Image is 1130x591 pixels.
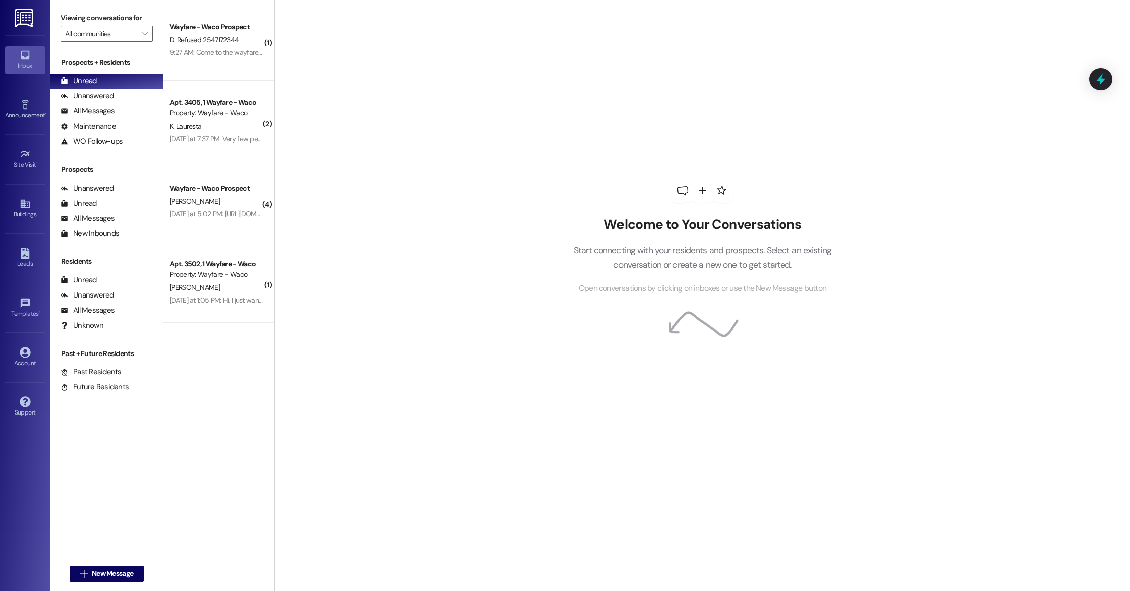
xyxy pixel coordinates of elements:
div: New Inbounds [61,228,119,239]
div: WO Follow-ups [61,136,123,147]
a: Site Visit • [5,146,45,173]
div: Residents [50,256,163,267]
i:  [80,570,88,578]
a: Account [5,344,45,371]
div: Prospects + Residents [50,57,163,68]
p: Start connecting with your residents and prospects. Select an existing conversation or create a n... [558,243,846,272]
div: Maintenance [61,121,116,132]
span: D. Refused 2547172344 [169,35,239,44]
div: Unread [61,275,97,285]
a: Support [5,393,45,421]
span: • [36,160,38,167]
a: Templates • [5,294,45,322]
span: • [45,110,46,117]
div: Apt. 3405, 1 Wayfare - Waco [169,97,263,108]
div: [DATE] at 5:02 PM: [URL][DOMAIN_NAME] [169,209,291,218]
div: 9:27 AM: Come to the wayfarer! Starting in September move In Office Talks to you. Text [PERSON_NA... [169,48,861,57]
i:  [142,30,147,38]
div: Property: Wayfare - Waco [169,269,263,280]
span: K. Lauresta [169,122,201,131]
a: Inbox [5,46,45,74]
div: Unread [61,198,97,209]
div: All Messages [61,213,115,224]
h2: Welcome to Your Conversations [558,217,846,233]
div: Unanswered [61,183,114,194]
a: Buildings [5,195,45,222]
div: All Messages [61,305,115,316]
div: Unknown [61,320,103,331]
div: Wayfare - Waco Prospect [169,183,263,194]
div: Unanswered [61,290,114,301]
span: [PERSON_NAME] [169,197,220,206]
span: Open conversations by clicking on inboxes or use the New Message button [579,282,826,295]
button: New Message [70,566,144,582]
a: Leads [5,245,45,272]
span: • [39,309,40,316]
input: All communities [65,26,137,42]
div: Future Residents [61,382,129,392]
div: Wayfare - Waco Prospect [169,22,263,32]
div: Unread [61,76,97,86]
div: Prospects [50,164,163,175]
div: Past Residents [61,367,122,377]
div: Property: Wayfare - Waco [169,108,263,119]
span: New Message [92,568,133,579]
div: All Messages [61,106,115,116]
div: Apt. 3502, 1 Wayfare - Waco [169,259,263,269]
div: [DATE] at 7:37 PM: Very few people are not cleaning after their dogs [169,134,365,143]
label: Viewing conversations for [61,10,153,26]
span: [PERSON_NAME] [169,283,220,292]
div: Unanswered [61,91,114,101]
div: Past + Future Residents [50,348,163,359]
img: ResiDesk Logo [15,9,35,27]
